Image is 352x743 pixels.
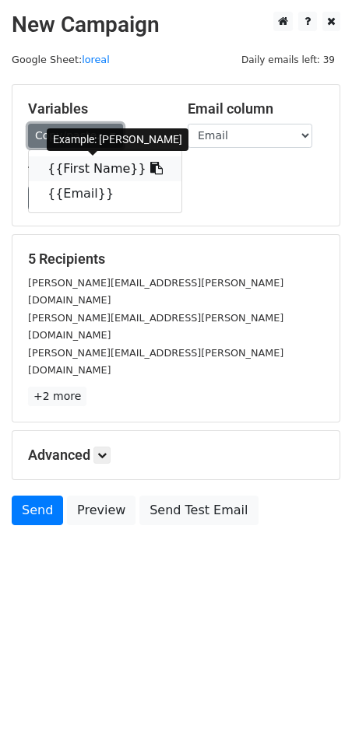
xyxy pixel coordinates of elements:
h5: Email column [188,100,324,117]
a: Send [12,496,63,525]
h5: Advanced [28,447,324,464]
h5: Variables [28,100,164,117]
a: Daily emails left: 39 [236,54,340,65]
iframe: Chat Widget [274,668,352,743]
small: [PERSON_NAME][EMAIL_ADDRESS][PERSON_NAME][DOMAIN_NAME] [28,277,283,307]
div: Example: [PERSON_NAME] [47,128,188,151]
small: [PERSON_NAME][EMAIL_ADDRESS][PERSON_NAME][DOMAIN_NAME] [28,312,283,342]
h5: 5 Recipients [28,251,324,268]
small: Google Sheet: [12,54,110,65]
a: {{Email}} [29,181,181,206]
a: {{First Name}} [29,156,181,181]
small: [PERSON_NAME][EMAIL_ADDRESS][PERSON_NAME][DOMAIN_NAME] [28,347,283,377]
a: Send Test Email [139,496,258,525]
a: +2 more [28,387,86,406]
a: loreal [82,54,110,65]
a: Preview [67,496,136,525]
h2: New Campaign [12,12,340,38]
a: Copy/paste... [28,124,123,148]
span: Daily emails left: 39 [236,51,340,68]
